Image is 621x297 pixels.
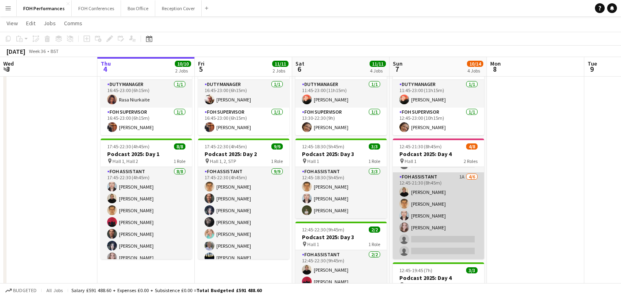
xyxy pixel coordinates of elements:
[399,267,432,273] span: 12:45-19:45 (7h)
[112,158,138,164] span: Hall 1, Hall 2
[51,48,59,54] div: BST
[272,61,288,67] span: 11/11
[2,64,14,74] span: 3
[368,158,380,164] span: 1 Role
[370,68,385,74] div: 4 Jobs
[196,287,262,293] span: Total Budgeted £591 488.60
[175,68,191,74] div: 2 Jobs
[295,139,387,218] app-job-card: 12:45-18:30 (5h45m)3/3Podcast 2025: Day 3 Hall 11 RoleFOH Assistant3/312:45-18:30 (5h45m)[PERSON_...
[294,64,304,74] span: 6
[393,60,403,67] span: Sun
[101,80,192,108] app-card-role: Duty Manager1/116:45-23:00 (6h15m)Rasa Niurkaite
[101,150,192,158] h3: Podcast 2025: Day 1
[273,68,288,74] div: 2 Jobs
[405,158,416,164] span: Hall 1
[295,108,387,135] app-card-role: FOH Supervisor1/113:30-22:30 (9h)[PERSON_NAME]
[393,150,484,158] h3: Podcast 2025: Day 4
[101,60,111,67] span: Thu
[369,227,380,233] span: 2/2
[464,282,478,288] span: 2 Roles
[295,233,387,241] h3: Podcast 2025: Day 3
[302,143,344,150] span: 12:45-18:30 (5h45m)
[40,18,59,29] a: Jobs
[198,51,289,135] app-job-card: 16:45-23:00 (6h15m)2/2Podcast 2025: Day 2 Various2 RolesDuty Manager1/116:45-23:00 (6h15m)[PERSON...
[198,150,289,158] h3: Podcast 2025: Day 2
[295,80,387,108] app-card-role: Duty Manager1/111:45-23:00 (11h15m)[PERSON_NAME]
[586,64,597,74] span: 9
[399,143,442,150] span: 12:45-21:30 (8h45m)
[3,18,21,29] a: View
[467,68,483,74] div: 4 Jobs
[307,241,319,247] span: Hall 1
[467,61,483,67] span: 10/14
[307,158,319,164] span: Hall 1
[295,150,387,158] h3: Podcast 2025: Day 3
[392,64,403,74] span: 7
[295,250,387,290] app-card-role: FOH Assistant2/212:45-22:30 (9h45m)[PERSON_NAME][PERSON_NAME]
[197,64,205,74] span: 5
[198,139,289,259] app-job-card: 17:45-22:30 (4h45m)9/9Podcast 2025: Day 2 Hall 1, 2, STP1 RoleFOH Assistant9/917:45-22:30 (4h45m)...
[466,143,478,150] span: 4/8
[393,80,484,108] app-card-role: Duty Manager1/111:45-23:00 (11h15m)[PERSON_NAME]
[26,20,35,27] span: Edit
[295,222,387,290] app-job-card: 12:45-22:30 (9h45m)2/2Podcast 2025: Day 3 Hall 11 RoleFOH Assistant2/212:45-22:30 (9h45m)[PERSON_...
[393,172,484,259] app-card-role: FOH Assistant1A4/612:45-21:30 (8h45m)[PERSON_NAME][PERSON_NAME][PERSON_NAME][PERSON_NAME]
[4,286,38,295] button: Budgeted
[23,18,39,29] a: Edit
[370,61,386,67] span: 11/11
[72,0,121,16] button: FOH Conferences
[198,60,205,67] span: Fri
[13,288,37,293] span: Budgeted
[101,51,192,135] app-job-card: 16:45-23:00 (6h15m)2/2Podcast 2025: Day 1 Various2 RolesDuty Manager1/116:45-23:00 (6h15m)Rasa Ni...
[175,61,191,67] span: 10/10
[101,167,192,277] app-card-role: FOH Assistant8/817:45-22:30 (4h45m)[PERSON_NAME][PERSON_NAME][PERSON_NAME][PERSON_NAME][PERSON_NA...
[61,18,86,29] a: Comms
[7,20,18,27] span: View
[466,267,478,273] span: 3/3
[7,47,25,55] div: [DATE]
[393,139,484,259] app-job-card: 12:45-21:30 (8h45m)4/8Podcast 2025: Day 4 Hall 12 RolesFOH Assistant0/212:45-17:30 (4h45m) FOH As...
[295,167,387,218] app-card-role: FOH Assistant3/312:45-18:30 (5h45m)[PERSON_NAME][PERSON_NAME][PERSON_NAME]
[174,158,185,164] span: 1 Role
[588,60,597,67] span: Tue
[17,0,72,16] button: FOH Performances
[393,108,484,135] app-card-role: FOH Supervisor1/112:45-23:00 (10h15m)[PERSON_NAME]
[271,158,283,164] span: 1 Role
[302,227,344,233] span: 12:45-22:30 (9h45m)
[45,287,64,293] span: All jobs
[44,20,56,27] span: Jobs
[198,80,289,108] app-card-role: Duty Manager1/116:45-23:00 (6h15m)[PERSON_NAME]
[271,143,283,150] span: 9/9
[295,51,387,135] app-job-card: 11:45-23:00 (11h15m)2/2Podcast 2025: Day 3 Various2 RolesDuty Manager1/111:45-23:00 (11h15m)[PERS...
[490,60,501,67] span: Mon
[205,143,247,150] span: 17:45-22:30 (4h45m)
[464,158,478,164] span: 2 Roles
[198,167,289,289] app-card-role: FOH Assistant9/917:45-22:30 (4h45m)[PERSON_NAME][PERSON_NAME][PERSON_NAME][PERSON_NAME][PERSON_NA...
[393,51,484,135] app-job-card: 11:45-23:00 (11h15m)2/2Podcast 2025: Day 4 Various2 RolesDuty Manager1/111:45-23:00 (11h15m)[PERS...
[295,60,304,67] span: Sat
[405,282,425,288] span: Hall 2, Stp
[27,48,47,54] span: Week 36
[121,0,155,16] button: Box Office
[393,274,484,282] h3: Podcast 2025: Day 4
[71,287,262,293] div: Salary £591 488.60 + Expenses £0.00 + Subsistence £0.00 =
[210,158,236,164] span: Hall 1, 2, STP
[99,64,111,74] span: 4
[3,60,14,67] span: Wed
[369,143,380,150] span: 3/3
[198,108,289,135] app-card-role: FOH Supervisor1/116:45-23:00 (6h15m)[PERSON_NAME]
[368,241,380,247] span: 1 Role
[101,139,192,259] app-job-card: 17:45-22:30 (4h45m)8/8Podcast 2025: Day 1 Hall 1, Hall 21 RoleFOH Assistant8/817:45-22:30 (4h45m)...
[489,64,501,74] span: 8
[107,143,150,150] span: 17:45-22:30 (4h45m)
[101,108,192,135] app-card-role: FOH Supervisor1/116:45-23:00 (6h15m)[PERSON_NAME]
